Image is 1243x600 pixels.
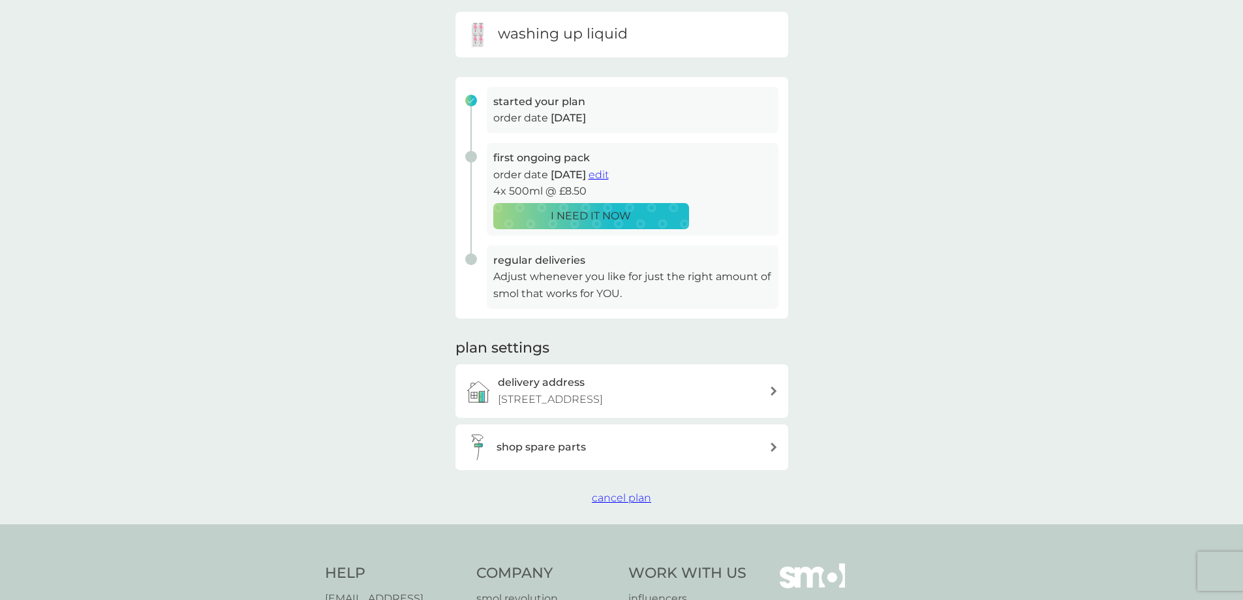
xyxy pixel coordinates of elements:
p: I NEED IT NOW [551,208,631,225]
h3: started your plan [493,93,772,110]
h2: plan settings [455,338,549,358]
h3: regular deliveries [493,252,772,269]
img: washing up liquid [465,22,491,48]
a: delivery address[STREET_ADDRESS] [455,364,788,417]
p: 4x 500ml @ £8.50 [493,183,772,200]
span: edit [589,168,609,181]
button: edit [589,166,609,183]
button: cancel plan [592,490,651,507]
h3: first ongoing pack [493,150,772,166]
h3: delivery address [498,374,585,391]
button: I NEED IT NOW [493,203,689,229]
p: order date [493,110,772,127]
p: order date [493,166,772,183]
h4: Work With Us [628,563,746,584]
span: [DATE] [551,168,586,181]
span: [DATE] [551,112,586,124]
h4: Help [325,563,464,584]
p: Adjust whenever you like for just the right amount of smol that works for YOU. [493,268,772,302]
h3: shop spare parts [497,439,586,456]
p: [STREET_ADDRESS] [498,391,603,408]
button: shop spare parts [455,424,788,470]
span: cancel plan [592,492,651,504]
h4: Company [476,563,615,584]
h6: washing up liquid [498,24,628,44]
